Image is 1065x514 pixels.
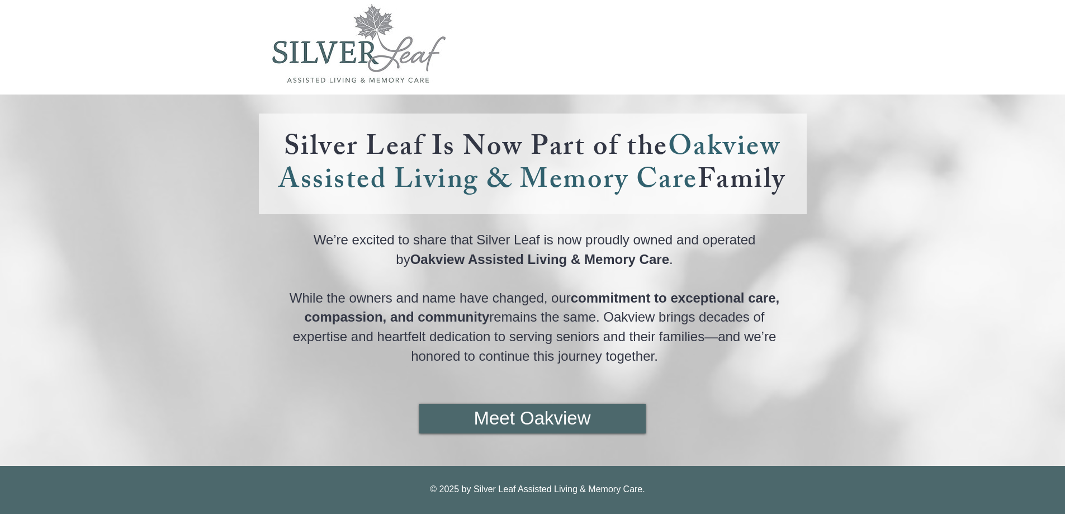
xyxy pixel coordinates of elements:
a: Silver Leaf Is Now Part of theOakview Assisted Living & Memory CareFamily [278,125,786,206]
span: Meet Oakview [474,405,590,431]
span: . [669,252,673,267]
a: Meet Oakview [419,404,646,433]
span: Oakview Assisted Living & Memory Care [278,125,780,206]
span: While the owners and name have changed, our [290,290,571,305]
span: remains the same. Oakview brings decades of expertise and heartfelt dedication to serving seniors... [293,309,776,363]
img: SilverLeaf_Logos_FIN_edited.jpg [272,4,446,83]
span: Oakview Assisted Living & Memory Care [410,252,669,267]
span: © 2025 by Silver Leaf Assisted Living & Memory Care. [430,484,645,494]
span: We’re excited to share that Silver Leaf is now proudly owned and operated by [314,232,756,267]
